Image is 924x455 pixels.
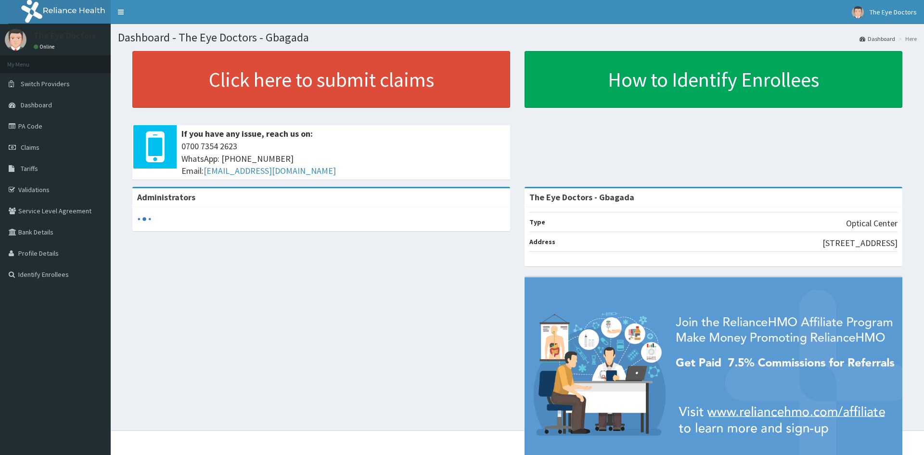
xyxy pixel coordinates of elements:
p: Optical Center [846,217,898,230]
strong: The Eye Doctors - Gbagada [529,192,634,203]
b: If you have any issue, reach us on: [181,128,313,139]
span: Dashboard [21,101,52,109]
b: Administrators [137,192,195,203]
a: How to Identify Enrollees [525,51,902,108]
span: Switch Providers [21,79,70,88]
img: User Image [5,29,26,51]
h1: Dashboard - The Eye Doctors - Gbagada [118,31,917,44]
a: Click here to submit claims [132,51,510,108]
span: 0700 7354 2623 WhatsApp: [PHONE_NUMBER] Email: [181,140,505,177]
span: Claims [21,143,39,152]
a: Dashboard [860,35,895,43]
svg: audio-loading [137,212,152,226]
img: User Image [852,6,864,18]
b: Type [529,218,545,226]
p: The Eye Doctors [34,31,96,40]
span: Tariffs [21,164,38,173]
a: Online [34,43,57,50]
b: Address [529,237,555,246]
li: Here [896,35,917,43]
span: The Eye Doctors [870,8,917,16]
p: [STREET_ADDRESS] [822,237,898,249]
a: [EMAIL_ADDRESS][DOMAIN_NAME] [204,165,336,176]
